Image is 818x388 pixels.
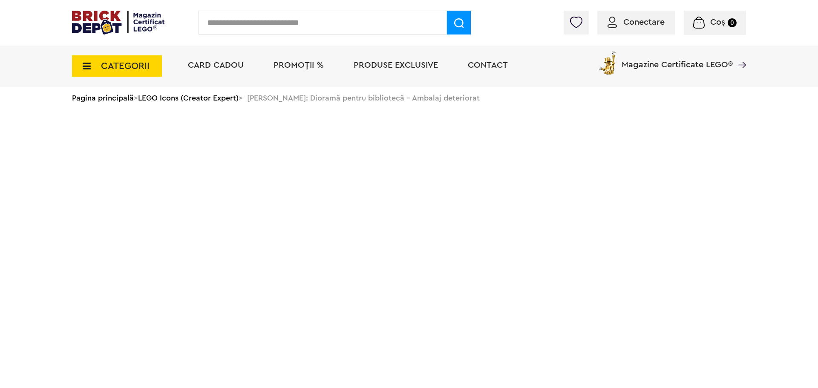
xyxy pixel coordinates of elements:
span: CATEGORII [101,61,150,71]
span: Magazine Certificate LEGO® [622,49,733,69]
a: PROMOȚII % [274,61,324,69]
span: Coș [710,18,725,26]
a: Produse exclusive [354,61,438,69]
div: > > [PERSON_NAME]: Dioramă pentru bibliotecă - Ambalaj deteriorat [72,87,746,109]
a: Pagina principală [72,94,134,102]
span: Conectare [623,18,665,26]
a: LEGO Icons (Creator Expert) [138,94,239,102]
a: Card Cadou [188,61,244,69]
a: Contact [468,61,508,69]
a: Conectare [608,18,665,26]
small: 0 [728,18,737,27]
a: Magazine Certificate LEGO® [733,49,746,58]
